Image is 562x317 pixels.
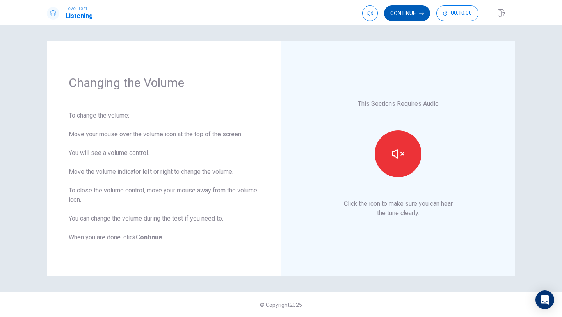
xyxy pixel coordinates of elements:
[451,10,472,16] span: 00:10:00
[436,5,478,21] button: 00:10:00
[384,5,430,21] button: Continue
[69,75,259,91] h1: Changing the Volume
[66,11,93,21] h1: Listening
[535,290,554,309] div: Open Intercom Messenger
[136,233,162,241] b: Continue
[358,99,439,109] p: This Sections Requires Audio
[260,302,302,308] span: © Copyright 2025
[69,111,259,242] div: To change the volume: Move your mouse over the volume icon at the top of the screen. You will see...
[344,199,453,218] p: Click the icon to make sure you can hear the tune clearly.
[66,6,93,11] span: Level Test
